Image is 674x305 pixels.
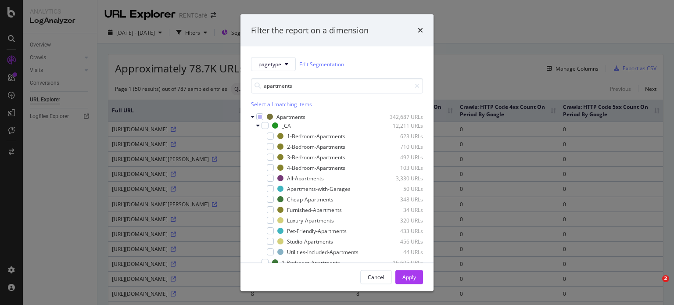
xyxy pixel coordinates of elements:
div: times [418,25,423,36]
div: modal [240,14,434,291]
div: Cancel [368,273,384,280]
div: 492 URLs [380,153,423,161]
div: Select all matching items [251,100,423,108]
div: 433 URLs [380,227,423,234]
div: 4-Bedroom-Apartments [287,164,345,171]
div: Furnished-Apartments [287,206,342,213]
div: 50 URLs [380,185,423,192]
input: Search [251,78,423,93]
iframe: Intercom live chat [644,275,665,296]
div: 348 URLs [380,195,423,203]
button: Cancel [360,270,392,284]
div: _CA [282,122,291,129]
div: Apartments [276,113,305,120]
div: Cheap-Apartments [287,195,333,203]
div: 623 URLs [380,132,423,140]
span: pagetype [258,60,281,68]
div: Pet-Friendly-Apartments [287,227,347,234]
div: 710 URLs [380,143,423,150]
div: 3-Bedroom-Apartments [287,153,345,161]
div: 342,687 URLs [380,113,423,120]
div: 320 URLs [380,216,423,224]
div: Luxury-Apartments [287,216,334,224]
div: All-Apartments [287,174,324,182]
button: pagetype [251,57,296,71]
div: 34 URLs [380,206,423,213]
div: 44 URLs [380,248,423,255]
span: 2 [662,275,669,282]
div: 1-Bedroom-Apartments [287,132,345,140]
div: Studio-Apartments [287,237,333,245]
a: Edit Segmentation [299,59,344,68]
div: Apply [402,273,416,280]
div: Utilities-Included-Apartments [287,248,359,255]
div: 3,330 URLs [380,174,423,182]
div: 2-Bedroom-Apartments [287,143,345,150]
div: 103 URLs [380,164,423,171]
div: Apartments-with-Garages [287,185,351,192]
div: 1-Bedroom-Apartments [282,258,340,266]
div: 456 URLs [380,237,423,245]
div: 12,211 URLs [380,122,423,129]
div: Filter the report on a dimension [251,25,369,36]
div: 16,605 URLs [380,258,423,266]
button: Apply [395,270,423,284]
